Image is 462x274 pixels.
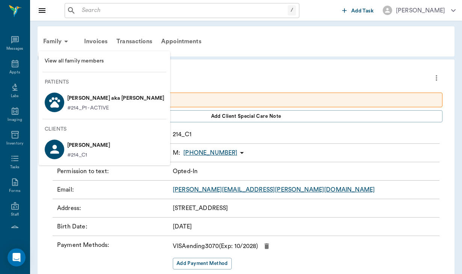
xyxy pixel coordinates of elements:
[45,78,170,86] p: Patients
[45,125,170,133] p: Clients
[39,89,170,115] a: [PERSON_NAME] aka [PERSON_NAME]#214_P1 - ACTIVE
[45,57,164,65] span: View all family members
[8,248,26,266] div: Open Intercom Messenger
[39,136,170,162] a: [PERSON_NAME]#214_C1
[67,104,109,112] p: #214_P1 - ACTIVE
[39,54,170,68] a: View all family members
[67,92,164,104] p: [PERSON_NAME] aka [PERSON_NAME]
[67,139,110,151] p: [PERSON_NAME]
[67,151,110,159] p: #214_C1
